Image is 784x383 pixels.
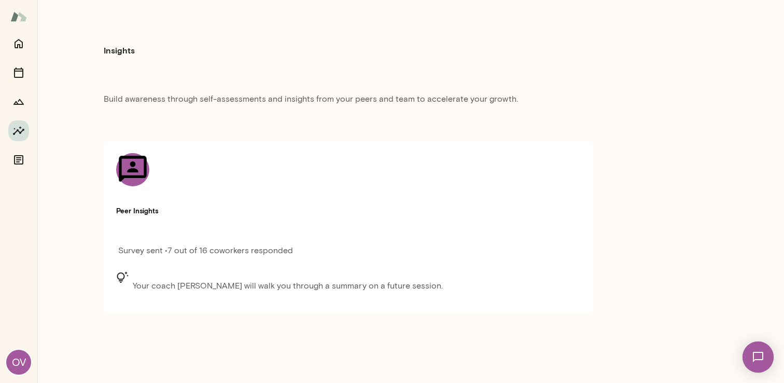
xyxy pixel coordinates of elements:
[8,91,29,112] button: Growth Plan
[116,206,581,216] h5: Peer Insights
[8,33,29,54] button: Home
[104,44,135,57] h4: Insights
[8,149,29,170] button: Documents
[104,93,593,112] p: Build awareness through self-assessments and insights from your peers and team to accelerate your...
[116,153,581,300] div: Peer Insights Survey sent •7 out of 16 coworkers respondedYour coach [PERSON_NAME] will walk you ...
[133,280,443,292] p: Your coach [PERSON_NAME] will walk you through a summary on a future session.
[10,7,27,26] img: Mento
[104,141,593,313] div: Peer Insights Survey sent •7 out of 16 coworkers respondedYour coach [PERSON_NAME] will walk you ...
[6,350,31,375] div: OV
[118,244,293,257] p: Survey sent • 7 out of 16 coworkers responded
[8,62,29,83] button: Sessions
[8,120,29,141] button: Insights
